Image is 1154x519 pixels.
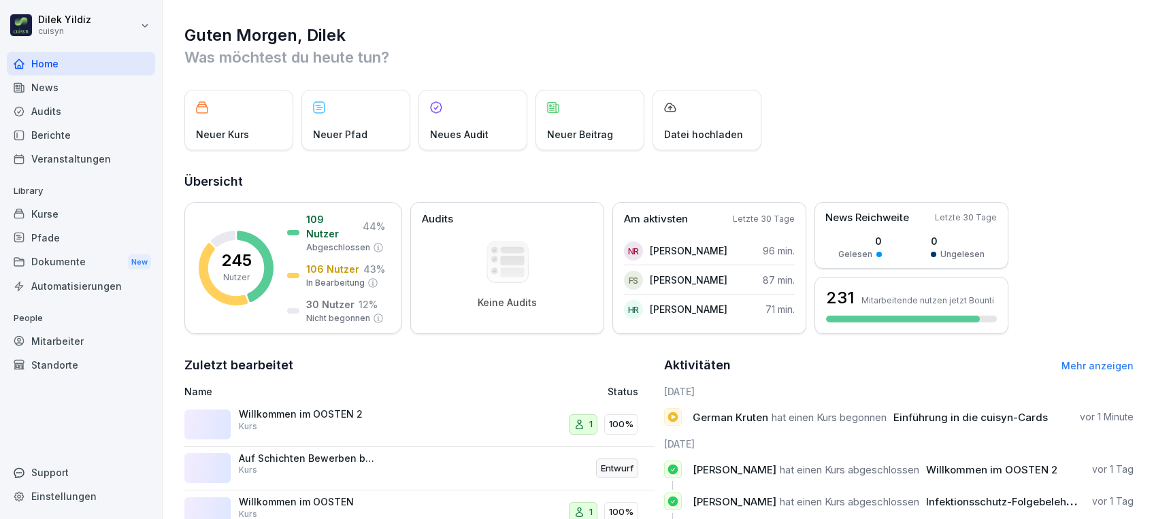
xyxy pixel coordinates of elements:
[893,411,1048,424] span: Einführung in die cuisyn-Cards
[926,463,1057,476] span: Willkommen im OOSTEN 2
[693,495,776,508] span: [PERSON_NAME]
[7,353,155,377] a: Standorte
[664,127,743,141] p: Datei hochladen
[184,384,476,399] p: Name
[780,495,919,508] span: hat einen Kurs abgeschlossen
[7,226,155,250] a: Pfade
[7,52,155,76] a: Home
[184,24,1134,46] h1: Guten Morgen, Dilek
[363,219,385,233] p: 44 %
[1092,463,1134,476] p: vor 1 Tag
[7,123,155,147] a: Berichte
[7,147,155,171] a: Veranstaltungen
[7,250,155,275] div: Dokumente
[1080,410,1134,424] p: vor 1 Minute
[359,297,378,312] p: 12 %
[184,447,655,491] a: Auf Schichten Bewerben beim FSV in der E2N App!KursEntwurf
[306,277,365,289] p: In Bearbeitung
[313,127,367,141] p: Neuer Pfad
[589,418,593,431] p: 1
[239,464,257,476] p: Kurs
[7,461,155,484] div: Support
[306,262,359,276] p: 106 Nutzer
[608,384,638,399] p: Status
[838,248,872,261] p: Gelesen
[693,411,768,424] span: German Kruten
[7,329,155,353] a: Mitarbeiter
[363,262,385,276] p: 43 %
[765,302,795,316] p: 71 min.
[239,408,375,420] p: Willkommen im OOSTEN 2
[7,484,155,508] a: Einstellungen
[221,252,252,269] p: 245
[733,213,795,225] p: Letzte 30 Tage
[624,212,688,227] p: Am aktivsten
[239,496,375,508] p: Willkommen im OOSTEN
[7,99,155,123] a: Audits
[38,14,91,26] p: Dilek Yildiz
[1092,495,1134,508] p: vor 1 Tag
[624,300,643,319] div: HR
[609,505,633,519] p: 100%
[1061,360,1134,371] a: Mehr anzeigen
[838,234,882,248] p: 0
[772,411,887,424] span: hat einen Kurs begonnen
[184,46,1134,68] p: Was möchtest du heute tun?
[650,273,727,287] p: [PERSON_NAME]
[664,356,731,375] h2: Aktivitäten
[128,254,151,270] div: New
[7,202,155,226] a: Kurse
[184,403,655,447] a: Willkommen im OOSTEN 2Kurs1100%
[861,295,994,305] p: Mitarbeitende nutzen jetzt Bounti
[196,127,249,141] p: Neuer Kurs
[664,437,1134,451] h6: [DATE]
[589,505,593,519] p: 1
[478,297,537,309] p: Keine Audits
[239,452,375,465] p: Auf Schichten Bewerben beim FSV in der E2N App!
[935,212,997,224] p: Letzte 30 Tage
[7,180,155,202] p: Library
[825,210,909,226] p: News Reichweite
[931,234,985,248] p: 0
[763,273,795,287] p: 87 min.
[7,274,155,298] a: Automatisierungen
[422,212,453,227] p: Audits
[547,127,613,141] p: Neuer Beitrag
[184,172,1134,191] h2: Übersicht
[239,420,257,433] p: Kurs
[780,463,919,476] span: hat einen Kurs abgeschlossen
[7,307,155,329] p: People
[650,302,727,316] p: [PERSON_NAME]
[693,463,776,476] span: [PERSON_NAME]
[763,244,795,258] p: 96 min.
[306,212,359,241] p: 109 Nutzer
[826,286,855,309] h3: 231
[430,127,489,141] p: Neues Audit
[624,271,643,290] div: FS
[38,27,91,36] p: cuisyn
[306,297,355,312] p: 30 Nutzer
[940,248,985,261] p: Ungelesen
[601,462,633,475] p: Entwurf
[306,241,370,254] p: Abgeschlossen
[184,356,655,375] h2: Zuletzt bearbeitet
[624,241,643,261] div: NR
[7,250,155,275] a: DokumenteNew
[223,271,250,284] p: Nutzer
[609,418,633,431] p: 100%
[664,384,1134,399] h6: [DATE]
[7,76,155,99] a: News
[306,312,370,324] p: Nicht begonnen
[650,244,727,258] p: [PERSON_NAME]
